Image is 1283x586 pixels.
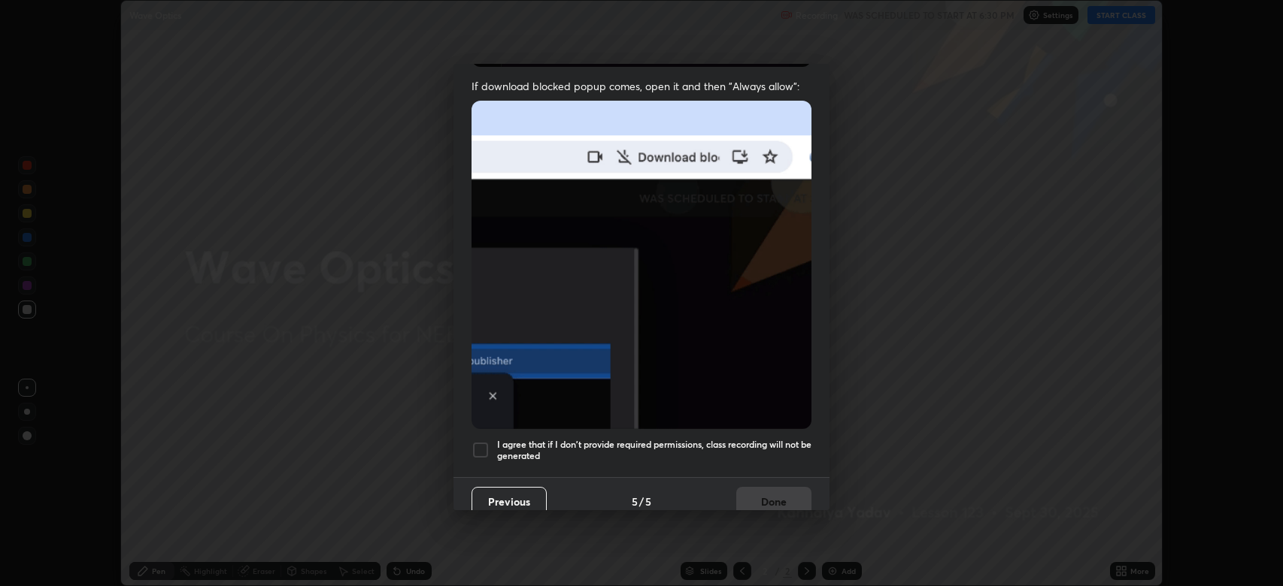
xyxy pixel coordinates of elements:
[497,439,811,462] h5: I agree that if I don't provide required permissions, class recording will not be generated
[472,101,811,429] img: downloads-permission-blocked.gif
[639,494,644,509] h4: /
[472,487,547,517] button: Previous
[632,494,638,509] h4: 5
[472,79,811,93] span: If download blocked popup comes, open it and then "Always allow":
[645,494,651,509] h4: 5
